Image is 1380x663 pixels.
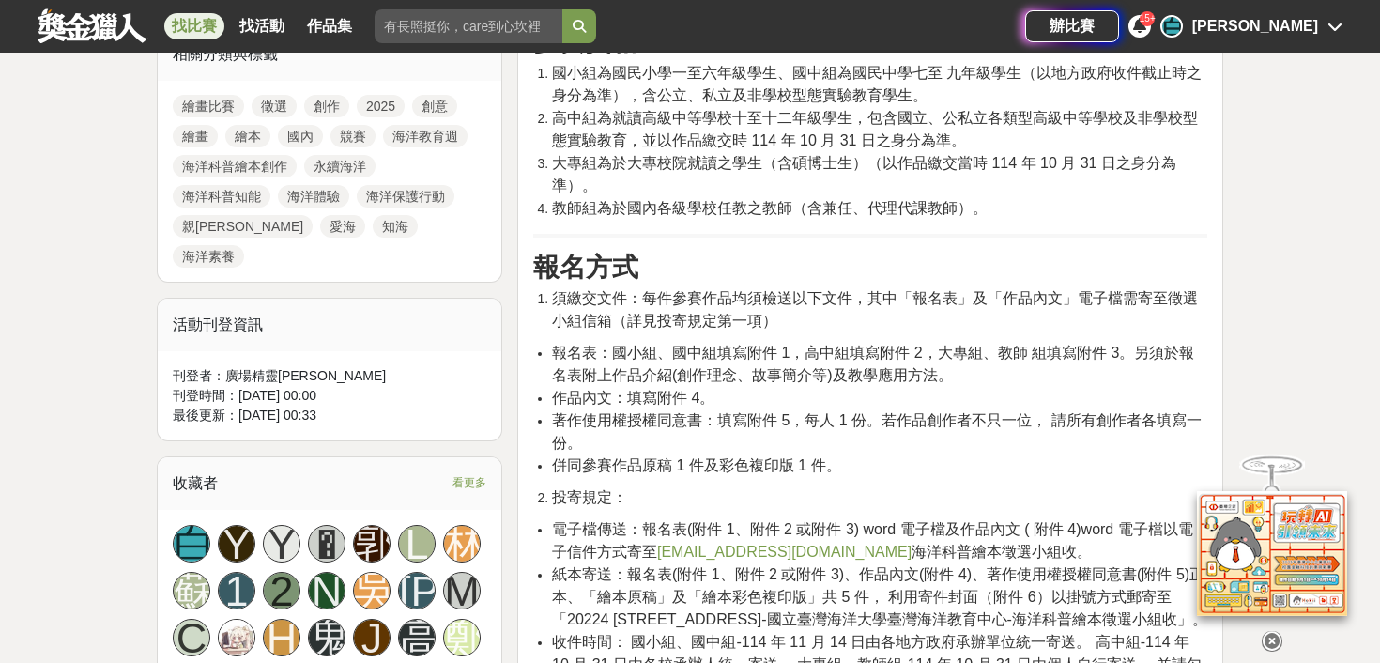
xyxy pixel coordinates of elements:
[357,185,454,208] a: 海洋保護行動
[443,572,481,609] a: M
[218,619,255,656] a: Avatar
[218,525,255,563] a: Y
[375,9,562,43] input: 有長照挺你，care到心坎裡！青春出手，拍出照顧 影音徵件活動
[373,215,418,238] a: 知海
[383,125,468,147] a: 海洋教育週
[252,95,297,117] a: 徵選
[173,475,218,491] span: 收藏者
[398,619,436,656] a: 高
[1025,10,1119,42] a: 辦比賽
[552,155,1176,193] span: 大專組為於大專校院就讀之學生（含碩博士生）（以作品繳交當時 114 年 10 月 31 日之身分為準）。
[263,619,300,656] a: H
[304,155,376,177] a: 永續海洋
[158,299,501,351] div: 活動刊登資訊
[552,390,714,406] span: 作品內文：填寫附件 4。
[219,620,254,655] img: Avatar
[320,215,365,238] a: 愛海
[533,253,638,282] strong: 報名方式
[232,13,292,39] a: 找活動
[173,245,244,268] a: 海洋素養
[299,13,360,39] a: 作品集
[353,525,391,563] a: 郭
[173,406,486,425] div: 最後更新： [DATE] 00:33
[443,619,481,656] a: 鄭
[1160,15,1183,38] div: 白
[552,65,1202,103] span: 國小組為國民小學一至六年級學生、國中組為國民中學七至 九年級學生（以地方政府收件截止時之身分為準），含公立、私立及非學校型態實驗教育學生。
[398,572,436,609] a: [PERSON_NAME]
[173,95,244,117] a: 繪畫比賽
[304,95,349,117] a: 創作
[173,386,486,406] div: 刊登時間： [DATE] 00:00
[1197,490,1347,615] img: d2146d9a-e6f6-4337-9592-8cefde37ba6b.png
[412,95,457,117] a: 創意
[218,572,255,609] a: 1
[353,572,391,609] a: 吳
[443,525,481,563] a: 林
[357,95,405,117] a: 2025
[1192,15,1318,38] div: [PERSON_NAME]
[552,290,1198,329] span: 須繳交文件：每件參賽作品均須檢送以下文件，其中「報名表」及「作品內文」電子檔需寄至徵選小組信箱（詳見投寄規定第一項）
[552,566,1207,627] span: 紙本寄送：報名表(附件 1、附件 2 或附件 3)、作品內文(附件 4)、著作使用權授權同意書(附件 5)正本、「繪本原稿」及「繪本彩色複印版」共 5 件， 利用寄件封面（附件 6）以掛號方式郵...
[552,110,1198,148] span: 高中組為就讀高級中等學校十至十二年級學生，包含國立、公私立各類型高級中等學校及非學校型態實驗教育，並以作品繳交時 114 年 10 月 31 日之身分為準。
[330,125,376,147] a: 競賽
[353,619,391,656] a: J
[263,572,300,609] a: 2
[173,155,297,177] a: 海洋科普繪本創作
[552,412,1202,451] span: 著作使用權授權同意書：填寫附件 5，每人 1 份。若作品創作者不只一位， 請所有創作者各填寫一份。
[225,125,270,147] a: 繪本
[173,366,486,386] div: 刊登者： 廣場精靈[PERSON_NAME]
[308,572,345,609] a: N
[452,472,486,493] span: 看更多
[657,544,912,560] a: [EMAIL_ADDRESS][DOMAIN_NAME]
[308,525,345,563] a: �
[308,619,345,656] a: 鬼
[398,525,436,563] a: L
[173,525,210,563] a: 白
[263,525,300,563] a: Y
[278,125,323,147] a: 國內
[173,572,210,609] a: 蘇
[173,125,218,147] a: 繪畫
[164,13,224,39] a: 找比賽
[278,185,349,208] a: 海洋體驗
[552,489,627,505] span: 投寄規定：
[173,619,210,656] a: C
[552,521,1193,560] span: 電子檔傳送：報名表(附件 1、附件 2 或附件 3) word 電子檔及作品內文 ( 附件 4)word 電子檔以電子信件方式寄至 海洋科普繪本徵選小組收。
[552,345,1194,383] span: 報名表：國小組、國中組填寫附件 1，高中組填寫附件 2，大專組、教師 組填寫附件 3。另須於報名表附上作品介紹(創作理念、故事簡介等)及教學應用方法。
[158,28,501,81] div: 相關分類與標籤
[552,200,988,216] span: 教師組為於國內各級學校任教之教師（含兼任、代理代課教師）。
[552,457,841,473] span: 併同參賽作品原稿 1 件及彩色複印版 1 件。
[173,215,313,238] a: 親[PERSON_NAME]
[1140,13,1156,23] span: 15+
[173,185,270,208] a: 海洋科普知能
